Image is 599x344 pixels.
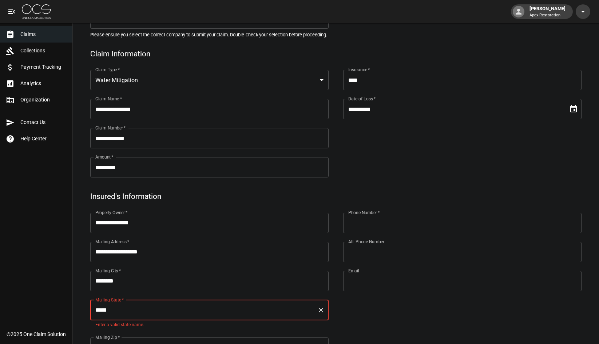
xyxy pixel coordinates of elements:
[90,32,582,38] h5: Please ensure you select the correct company to submit your claim. Double-check your selection be...
[316,305,326,315] button: Clear
[348,96,376,102] label: Date of Loss
[20,119,67,126] span: Contact Us
[95,154,114,160] label: Amount
[95,334,120,340] label: Mailing Zip
[348,209,380,216] label: Phone Number
[348,67,370,73] label: Insurance
[348,268,359,274] label: Email
[95,96,122,102] label: Claim Name
[95,321,324,329] p: Enter a valid state name.
[7,331,66,338] div: © 2025 One Claim Solution
[20,135,67,143] span: Help Center
[20,63,67,71] span: Payment Tracking
[90,70,329,90] div: Water Mitigation
[4,4,19,19] button: open drawer
[95,125,126,131] label: Claim Number
[95,67,120,73] label: Claim Type
[20,47,67,55] span: Collections
[20,96,67,104] span: Organization
[566,102,581,116] button: Choose date, selected date is Aug 26, 2025
[348,239,384,245] label: Alt. Phone Number
[95,239,129,245] label: Mailing Address
[95,268,121,274] label: Mailing City
[95,209,128,216] label: Property Owner
[529,12,566,19] p: Apex Restoration
[22,4,51,19] img: ocs-logo-white-transparent.png
[20,31,67,38] span: Claims
[527,5,568,18] div: [PERSON_NAME]
[95,297,124,303] label: Mailing State
[20,80,67,87] span: Analytics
